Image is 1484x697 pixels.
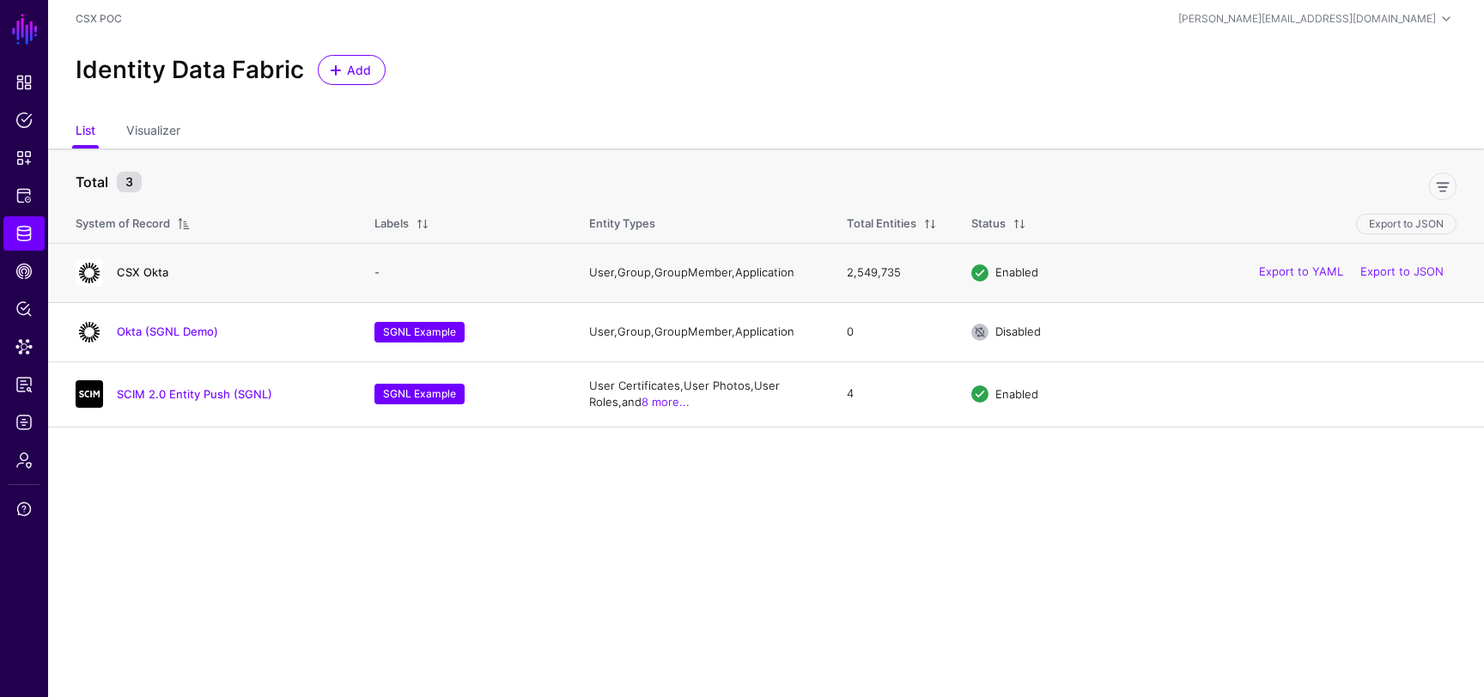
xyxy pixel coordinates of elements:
[374,215,409,233] div: Labels
[1178,11,1436,27] div: [PERSON_NAME][EMAIL_ADDRESS][DOMAIN_NAME]
[589,216,655,230] span: Entity Types
[15,187,33,204] span: Protected Systems
[318,55,386,85] a: Add
[3,65,45,100] a: Dashboard
[3,292,45,326] a: Policy Lens
[15,452,33,469] span: Admin
[345,61,374,79] span: Add
[357,243,572,302] td: -
[15,112,33,129] span: Policies
[15,338,33,355] span: Data Lens
[76,173,108,191] strong: Total
[572,243,830,302] td: User, Group, GroupMember, Application
[3,103,45,137] a: Policies
[15,376,33,393] span: Reports
[117,265,168,279] a: CSX Okta
[15,500,33,518] span: Support
[15,225,33,242] span: Identity Data Fabric
[76,380,103,408] img: svg+xml;base64,PHN2ZyB3aWR0aD0iNjQiIGhlaWdodD0iNjQiIHZpZXdCb3g9IjAgMCA2NCA2NCIgZmlsbD0ibm9uZSIgeG...
[76,215,170,233] div: System of Record
[830,243,954,302] td: 2,549,735
[995,386,1038,400] span: Enabled
[971,215,1006,233] div: Status
[3,405,45,439] a: Logs
[642,395,690,409] a: 8 more...
[3,254,45,288] a: CAEP Hub
[572,361,830,427] td: User Certificates, User Photos, User Roles, and
[1360,265,1444,279] a: Export to JSON
[374,322,465,342] span: SGNL Example
[76,318,103,346] img: svg+xml;base64,PHN2ZyB3aWR0aD0iNjQiIGhlaWdodD0iNjQiIHZpZXdCb3g9IjAgMCA2NCA2NCIgZmlsbD0ibm9uZSIgeG...
[15,300,33,318] span: Policy Lens
[76,116,95,148] a: List
[15,74,33,91] span: Dashboard
[995,265,1038,279] span: Enabled
[10,10,40,48] a: SGNL
[374,384,465,404] span: SGNL Example
[1356,214,1457,234] button: Export to JSON
[126,116,180,148] a: Visualizer
[3,330,45,364] a: Data Lens
[847,215,916,233] div: Total Entities
[15,414,33,431] span: Logs
[995,324,1041,338] span: Disabled
[76,56,304,85] h2: Identity Data Fabric
[15,263,33,280] span: CAEP Hub
[117,387,272,401] a: SCIM 2.0 Entity Push (SGNL)
[572,302,830,361] td: User, Group, GroupMember, Application
[3,179,45,213] a: Protected Systems
[3,367,45,402] a: Reports
[76,12,122,25] a: CSX POC
[3,443,45,477] a: Admin
[76,259,103,287] img: svg+xml;base64,PHN2ZyB3aWR0aD0iNjQiIGhlaWdodD0iNjQiIHZpZXdCb3g9IjAgMCA2NCA2NCIgZmlsbD0ibm9uZSIgeG...
[830,302,954,361] td: 0
[117,324,218,338] a: Okta (SGNL Demo)
[3,141,45,175] a: Snippets
[1259,265,1343,279] a: Export to YAML
[117,172,142,192] small: 3
[3,216,45,251] a: Identity Data Fabric
[830,361,954,427] td: 4
[15,149,33,167] span: Snippets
